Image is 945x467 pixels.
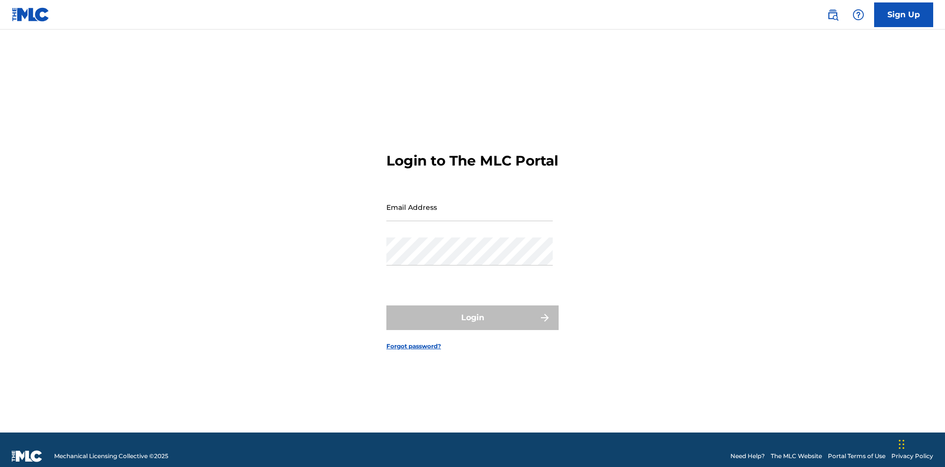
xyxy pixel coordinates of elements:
div: Help [849,5,868,25]
img: help [852,9,864,21]
img: logo [12,450,42,462]
a: The MLC Website [771,452,822,461]
a: Forgot password? [386,342,441,351]
a: Public Search [823,5,843,25]
div: Drag [899,430,905,459]
span: Mechanical Licensing Collective © 2025 [54,452,168,461]
h3: Login to The MLC Portal [386,152,558,169]
a: Need Help? [730,452,765,461]
a: Privacy Policy [891,452,933,461]
img: search [827,9,839,21]
iframe: Chat Widget [896,420,945,467]
a: Sign Up [874,2,933,27]
a: Portal Terms of Use [828,452,885,461]
img: MLC Logo [12,7,50,22]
